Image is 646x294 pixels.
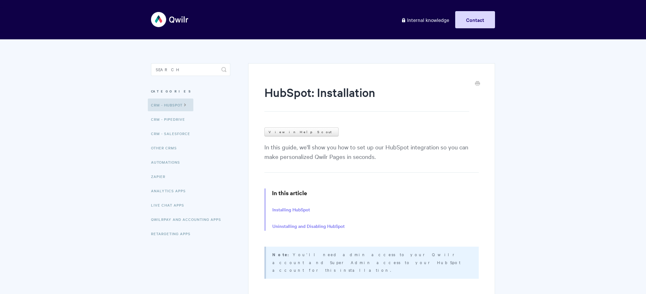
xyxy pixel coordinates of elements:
[151,8,189,31] img: Qwilr Help Center
[455,11,495,28] a: Contact
[264,142,479,173] p: In this guide, we'll show you how to set up our HubSpot integration so you can make personalized ...
[151,141,182,154] a: Other CRMs
[151,170,170,183] a: Zapier
[272,206,310,213] a: Installing HubSpot
[151,113,190,126] a: CRM - Pipedrive
[148,99,193,111] a: CRM - HubSpot
[151,156,185,168] a: Automations
[272,251,293,257] strong: Note:
[151,227,195,240] a: Retargeting Apps
[151,85,230,97] h3: Categories
[272,250,471,274] p: You'll need admin access to your Qwilr account and Super Admin access to your HubSpot account for...
[151,213,226,226] a: QwilrPay and Accounting Apps
[272,223,345,230] a: Uninstalling and Disabling HubSpot
[272,188,479,197] h3: In this article
[475,80,480,87] a: Print this Article
[151,184,190,197] a: Analytics Apps
[264,84,469,112] h1: HubSpot: Installation
[151,127,195,140] a: CRM - Salesforce
[151,199,189,211] a: Live Chat Apps
[264,127,339,136] a: View in Help Scout
[151,63,230,76] input: Search
[396,11,454,28] a: Internal knowledge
